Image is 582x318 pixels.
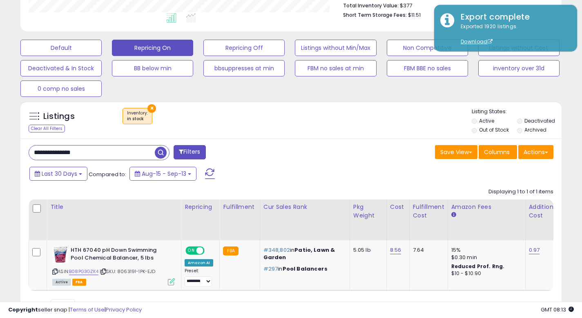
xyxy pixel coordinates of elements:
div: 15% [451,246,519,254]
div: seller snap | | [8,306,142,314]
button: Repricing On [112,40,193,56]
div: Clear All Filters [29,125,65,132]
button: Deactivated & In Stock [20,60,102,76]
a: B08PG3GZK4 [69,268,98,275]
p: Listing States: [472,108,562,116]
a: Terms of Use [70,306,105,314]
div: Amazon AI [185,259,213,266]
p: in [263,246,343,261]
label: Deactivated [524,117,555,124]
b: Total Inventory Value: [343,2,399,9]
button: Non Competitive [387,40,468,56]
span: ON [186,247,196,254]
div: in stock [127,116,148,122]
button: BB below min [112,60,193,76]
span: FBA [72,279,86,286]
a: 0.97 [529,246,540,254]
span: $11.51 [408,11,421,19]
strong: Copyright [8,306,38,314]
div: Title [50,203,178,211]
button: Filters [174,145,205,159]
img: 51HTG0zIMAS._SL40_.jpg [52,246,69,263]
button: Save View [435,145,477,159]
button: FBM no sales at min [295,60,376,76]
span: | SKU: 8063191-1PK-EJD [100,268,156,275]
small: Amazon Fees. [451,211,456,219]
span: Compared to: [89,170,126,178]
button: Last 30 Days [29,167,87,181]
a: 8.56 [390,246,401,254]
b: Reduced Prof. Rng. [451,263,505,270]
div: $10 - $10.90 [451,270,519,277]
div: ASIN: [52,246,175,284]
div: Amazon Fees [451,203,522,211]
span: Patio, Lawn & Garden [263,246,335,261]
label: Archived [524,126,546,133]
a: Download [461,38,493,45]
div: Repricing [185,203,216,211]
button: FBM BBE no sales [387,60,468,76]
div: Cost [390,203,406,211]
span: #297 [263,265,278,273]
div: Displaying 1 to 1 of 1 items [488,188,553,196]
span: Pool Balancers [283,265,328,273]
small: FBA [223,246,238,255]
div: Pkg Weight [353,203,383,220]
button: Columns [479,145,517,159]
span: Columns [484,148,510,156]
button: Aug-15 - Sep-13 [129,167,196,181]
div: 7.64 [413,246,442,254]
div: Export complete [455,11,571,23]
button: Listings without Min/Max [295,40,376,56]
div: Fulfillment [223,203,256,211]
div: 5.05 lb [353,246,380,254]
a: Privacy Policy [106,306,142,314]
button: × [147,104,156,113]
label: Active [479,117,494,124]
p: in [263,265,343,273]
button: bbsuppresses at min [203,60,285,76]
span: OFF [203,247,216,254]
h5: Listings [43,111,75,122]
div: Exported 1920 listings. [455,23,571,46]
div: Preset: [185,268,213,287]
button: Default [20,40,102,56]
button: Actions [518,145,553,159]
span: All listings currently available for purchase on Amazon [52,279,71,286]
button: Repricing Off [203,40,285,56]
button: inventory over 31d [478,60,560,76]
span: 2025-10-14 08:13 GMT [541,306,574,314]
span: Aug-15 - Sep-13 [142,170,186,178]
div: $0.30 min [451,254,519,261]
div: Fulfillment Cost [413,203,444,220]
span: #348,802 [263,246,290,254]
b: Short Term Storage Fees: [343,11,407,18]
div: Additional Cost [529,203,559,220]
label: Out of Stock [479,126,509,133]
div: Cur Sales Rank [263,203,346,211]
span: Inventory : [127,110,148,122]
b: HTH 67040 pH Down Swimming Pool Chemical Balancer, 5 lbs [71,246,170,264]
span: Last 30 Days [42,170,77,178]
button: 0 comp no sales [20,81,102,97]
